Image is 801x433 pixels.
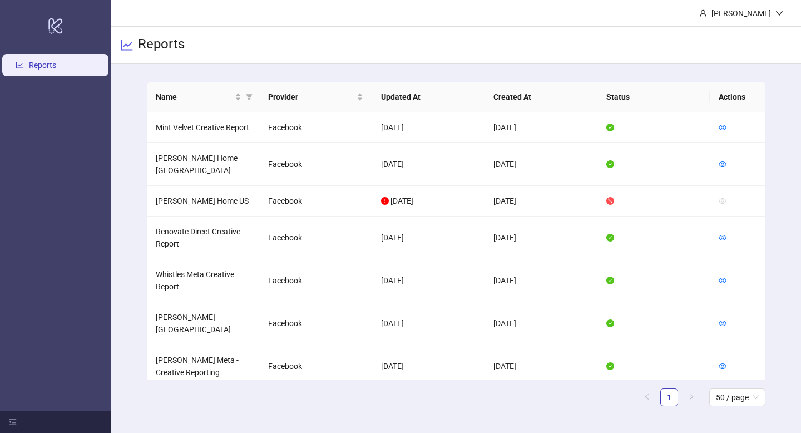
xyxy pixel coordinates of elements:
td: [DATE] [484,302,597,345]
a: Reports [29,61,56,70]
h3: Reports [138,36,185,55]
span: filter [244,88,255,105]
a: eye [719,319,726,328]
td: [DATE] [484,143,597,186]
span: down [775,9,783,17]
td: [DATE] [372,216,485,259]
div: Page Size [709,388,765,406]
span: left [644,393,650,400]
li: Next Page [683,388,700,406]
td: Renovate Direct Creative Report [147,216,260,259]
td: [DATE] [484,186,597,216]
td: Mint Velvet Creative Report [147,112,260,143]
td: [PERSON_NAME] Home US [147,186,260,216]
td: Facebook [259,345,372,388]
span: stop [606,197,614,205]
td: Facebook [259,259,372,302]
span: Name [156,91,233,103]
span: check-circle [606,124,614,131]
td: Facebook [259,302,372,345]
a: eye [719,160,726,169]
td: Facebook [259,186,372,216]
span: exclamation-circle [381,197,389,205]
td: [DATE] [484,259,597,302]
td: [DATE] [372,259,485,302]
span: eye [719,234,726,242]
span: line-chart [120,38,133,52]
a: eye [719,362,726,371]
td: [DATE] [372,143,485,186]
td: [DATE] [484,216,597,259]
button: left [638,388,656,406]
div: [PERSON_NAME] [707,7,775,19]
span: user [699,9,707,17]
span: [DATE] [390,196,413,205]
a: eye [719,276,726,285]
span: check-circle [606,319,614,327]
span: check-circle [606,160,614,168]
span: check-circle [606,362,614,370]
span: eye [719,319,726,327]
span: menu-fold [9,418,17,426]
th: Name [147,82,260,112]
td: [PERSON_NAME] Meta - Creative Reporting [147,345,260,388]
span: eye [719,124,726,131]
th: Provider [259,82,372,112]
td: Facebook [259,143,372,186]
th: Created At [484,82,597,112]
th: Actions [710,82,765,112]
td: [DATE] [484,345,597,388]
td: [DATE] [372,302,485,345]
a: 1 [661,389,678,406]
button: right [683,388,700,406]
li: 1 [660,388,678,406]
a: eye [719,233,726,242]
span: check-circle [606,234,614,242]
td: [DATE] [484,112,597,143]
span: 50 / page [716,389,759,406]
span: Provider [268,91,354,103]
span: filter [246,94,253,100]
span: eye [719,197,726,205]
td: Whistles Meta Creative Report [147,259,260,302]
span: eye [719,277,726,284]
li: Previous Page [638,388,656,406]
td: Facebook [259,216,372,259]
th: Status [597,82,710,112]
td: [PERSON_NAME] [GEOGRAPHIC_DATA] [147,302,260,345]
td: [DATE] [372,112,485,143]
td: [DATE] [372,345,485,388]
td: [PERSON_NAME] Home [GEOGRAPHIC_DATA] [147,143,260,186]
span: right [688,393,695,400]
td: Facebook [259,112,372,143]
span: check-circle [606,277,614,284]
th: Updated At [372,82,485,112]
span: eye [719,160,726,168]
a: eye [719,123,726,132]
